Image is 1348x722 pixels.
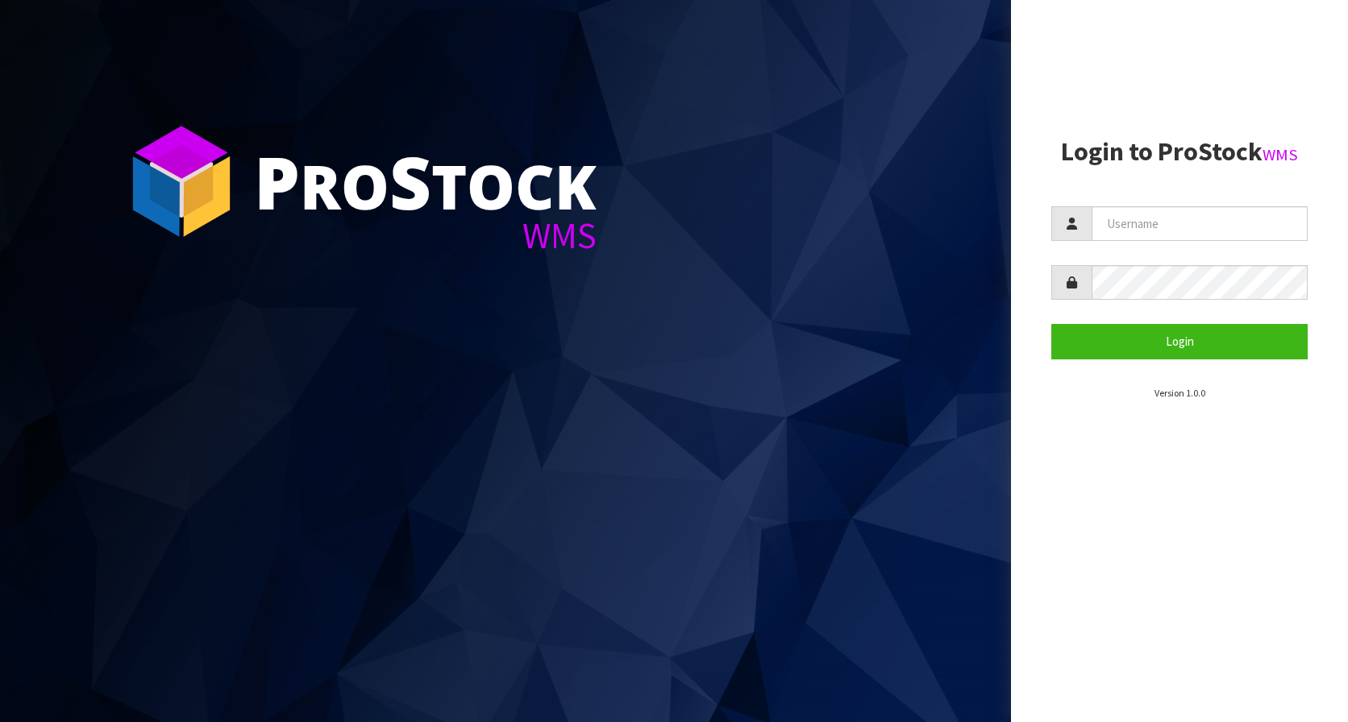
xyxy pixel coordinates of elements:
span: P [254,132,300,230]
button: Login [1051,324,1308,359]
div: WMS [254,218,597,254]
span: S [389,132,431,230]
small: Version 1.0.0 [1155,387,1205,399]
img: ProStock Cube [121,121,242,242]
small: WMS [1263,144,1298,165]
div: ro tock [254,145,597,218]
h2: Login to ProStock [1051,138,1308,166]
input: Username [1092,206,1308,241]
